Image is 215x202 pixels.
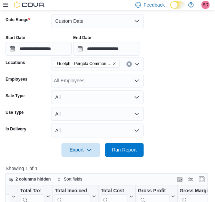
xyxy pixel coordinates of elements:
button: Enter fullscreen [197,175,206,183]
div: Total Cost [100,188,127,194]
label: Is Delivery [6,126,26,132]
button: Run Report [105,143,144,157]
button: Sort fields [54,175,85,183]
span: SD [203,1,208,9]
label: Sale Type [6,93,25,99]
div: Total Tax [20,188,45,194]
label: Use Type [6,110,23,115]
label: Start Date [6,35,25,40]
button: Open list of options [134,61,139,67]
img: Cova [14,1,45,8]
button: Custom Date [51,14,144,28]
button: Export [61,143,100,157]
button: Display options [186,175,195,183]
button: All [51,107,144,121]
span: Sort fields [64,176,82,182]
button: Open list of options [134,78,139,83]
input: Press the down key to open a popover containing a calendar. [6,42,72,56]
label: End Date [73,35,91,40]
span: Guelph - Pergola Commons - Fire & Flower [54,60,119,67]
div: Gross Profit [138,188,169,194]
button: All [51,90,144,104]
button: All [51,123,144,137]
label: Employees [6,76,27,82]
span: Run Report [112,146,137,153]
input: Dark Mode [170,1,185,9]
button: Clear input [126,61,132,67]
label: Locations [6,60,25,65]
label: Date Range [6,17,30,22]
button: 2 columns hidden [6,175,53,183]
span: Feedback [144,1,165,8]
span: 2 columns hidden [16,176,51,182]
input: Press the down key to open a popover containing a calendar. [73,42,139,56]
div: Total Invoiced [55,188,90,194]
p: Showing 1 of 1 [6,165,209,172]
p: | [197,1,198,9]
button: Keyboard shortcuts [175,175,184,183]
span: Guelph - Pergola Commons - Fire & Flower [57,60,111,67]
button: Remove Guelph - Pergola Commons - Fire & Flower from selection in this group [112,62,116,66]
span: Export [66,143,96,157]
div: Sarah Dunlop [201,1,209,9]
div: Gross Margin [179,188,214,194]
